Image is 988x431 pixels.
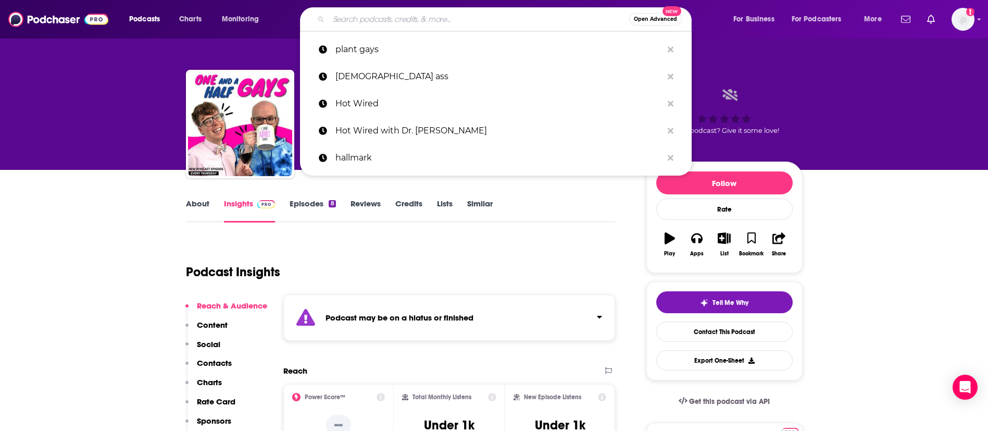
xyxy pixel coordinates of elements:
[733,12,774,27] span: For Business
[179,12,202,27] span: Charts
[966,8,974,16] svg: Add a profile image
[185,320,228,339] button: Content
[720,251,729,257] div: List
[726,11,787,28] button: open menu
[222,12,259,27] span: Monitoring
[670,389,779,414] a: Get this podcast via API
[185,377,222,397] button: Charts
[300,90,692,117] a: Hot Wired
[656,199,793,220] div: Rate
[335,144,662,171] p: hallmark
[864,12,882,27] span: More
[670,127,779,134] span: Good podcast? Give it some love!
[351,199,381,223] a: Reviews
[857,11,895,28] button: open menu
[412,393,471,401] h2: Total Monthly Listens
[952,8,974,31] span: Logged in as sydneymorris_books
[300,36,692,63] a: plant gays
[335,117,662,144] p: Hot Wired with Dr. Jim Costello
[300,63,692,90] a: [DEMOGRAPHIC_DATA] ass
[690,251,704,257] div: Apps
[122,11,173,28] button: open menu
[197,320,228,330] p: Content
[656,291,793,313] button: tell me why sparkleTell Me Why
[634,17,677,22] span: Open Advanced
[185,339,220,359] button: Social
[953,375,978,400] div: Open Intercom Messenger
[700,299,708,307] img: tell me why sparkle
[710,226,737,263] button: List
[524,393,581,401] h2: New Episode Listens
[656,350,793,371] button: Export One-Sheet
[188,72,292,176] img: One And A Half Gays
[300,144,692,171] a: hallmark
[172,11,208,28] a: Charts
[335,90,662,117] p: Hot Wired
[329,200,335,207] div: 8
[8,9,108,29] img: Podchaser - Follow, Share and Rate Podcasts
[305,393,345,401] h2: Power Score™
[712,299,748,307] span: Tell Me Why
[215,11,272,28] button: open menu
[952,8,974,31] button: Show profile menu
[765,226,792,263] button: Share
[739,251,764,257] div: Bookmark
[772,251,786,257] div: Share
[224,199,276,223] a: InsightsPodchaser Pro
[129,12,160,27] span: Podcasts
[326,313,473,323] strong: Podcast may be on a hiatus or finished
[785,11,857,28] button: open menu
[197,301,267,311] p: Reach & Audience
[646,79,803,144] div: Good podcast? Give it some love!
[897,10,915,28] a: Show notifications dropdown
[197,377,222,387] p: Charts
[257,200,276,208] img: Podchaser Pro
[467,199,493,223] a: Similar
[197,397,235,407] p: Rate Card
[186,264,280,280] h1: Podcast Insights
[792,12,842,27] span: For Podcasters
[197,339,220,349] p: Social
[664,251,675,257] div: Play
[290,199,335,223] a: Episodes8
[310,7,702,31] div: Search podcasts, credits, & more...
[683,226,710,263] button: Apps
[283,366,307,376] h2: Reach
[738,226,765,263] button: Bookmark
[329,11,629,28] input: Search podcasts, credits, & more...
[629,13,682,26] button: Open AdvancedNew
[335,63,662,90] p: gay ass
[283,294,616,341] section: Click to expand status details
[662,6,681,16] span: New
[185,397,235,416] button: Rate Card
[197,358,232,368] p: Contacts
[689,397,770,406] span: Get this podcast via API
[185,301,267,320] button: Reach & Audience
[300,117,692,144] a: Hot Wired with Dr. [PERSON_NAME]
[395,199,422,223] a: Credits
[185,358,232,377] button: Contacts
[656,226,683,263] button: Play
[656,171,793,194] button: Follow
[656,322,793,342] a: Contact This Podcast
[952,8,974,31] img: User Profile
[437,199,453,223] a: Lists
[186,199,209,223] a: About
[197,416,231,426] p: Sponsors
[335,36,662,63] p: plant gays
[923,10,939,28] a: Show notifications dropdown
